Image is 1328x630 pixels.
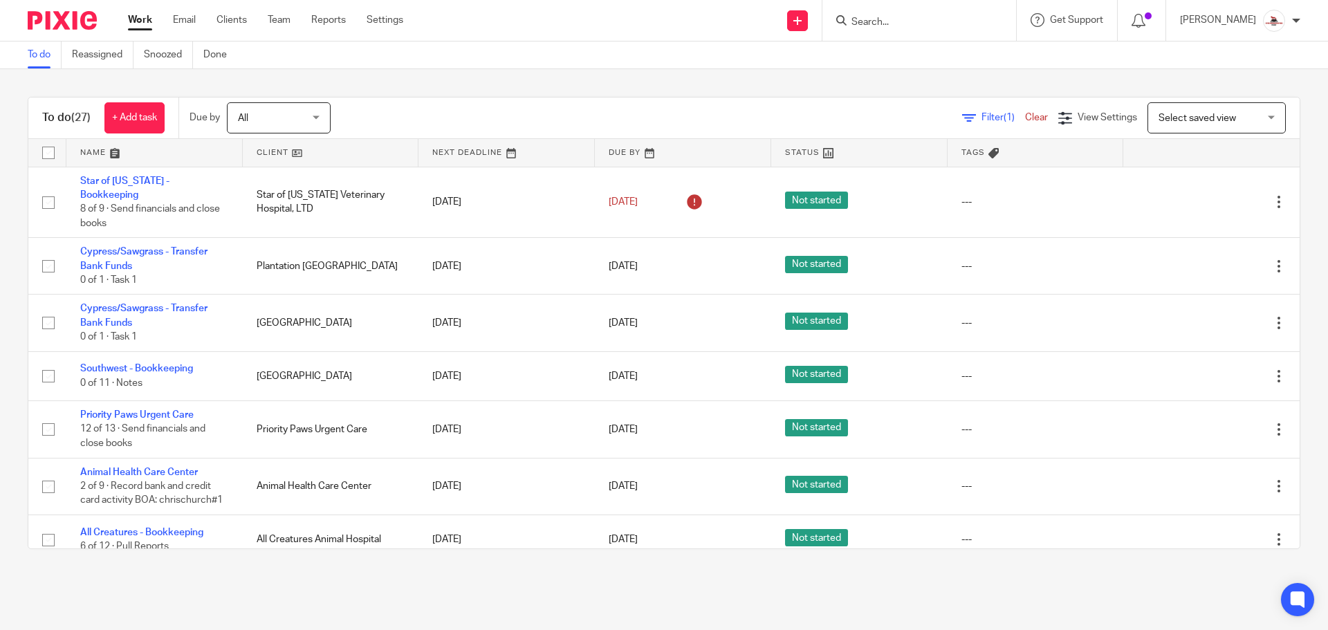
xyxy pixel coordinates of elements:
td: Plantation [GEOGRAPHIC_DATA] [243,238,419,295]
span: Filter [981,113,1025,122]
a: Reports [311,13,346,27]
a: Team [268,13,290,27]
span: All [238,113,248,123]
p: [PERSON_NAME] [1180,13,1256,27]
a: Snoozed [144,41,193,68]
span: Not started [785,529,848,546]
span: 2 of 9 · Record bank and credit card activity BOA: chrischurch#1 [80,481,223,506]
div: --- [961,423,1110,436]
img: Pixie [28,11,97,30]
span: [DATE] [609,261,638,271]
td: [DATE] [418,515,595,564]
span: (1) [1004,113,1015,122]
span: Tags [961,149,985,156]
td: Star of [US_STATE] Veterinary Hospital, LTD [243,167,419,238]
a: To do [28,41,62,68]
div: --- [961,316,1110,330]
span: [DATE] [609,481,638,491]
a: All Creatures - Bookkeeping [80,528,203,537]
span: 8 of 9 · Send financials and close books [80,204,220,228]
input: Search [850,17,975,29]
a: Work [128,13,152,27]
a: + Add task [104,102,165,133]
span: Not started [785,419,848,436]
a: Reassigned [72,41,133,68]
td: [DATE] [418,238,595,295]
td: [DATE] [418,167,595,238]
td: [DATE] [418,458,595,515]
td: All Creatures Animal Hospital [243,515,419,564]
span: Not started [785,366,848,383]
span: [DATE] [609,371,638,381]
span: 0 of 1 · Task 1 [80,275,137,285]
a: Cypress/Sawgrass - Transfer Bank Funds [80,304,207,327]
span: [DATE] [609,318,638,328]
a: Clients [216,13,247,27]
span: Select saved view [1159,113,1236,123]
a: Clear [1025,113,1048,122]
p: Due by [190,111,220,124]
div: --- [961,195,1110,209]
h1: To do [42,111,91,125]
td: [GEOGRAPHIC_DATA] [243,295,419,351]
span: 0 of 1 · Task 1 [80,332,137,342]
td: [GEOGRAPHIC_DATA] [243,351,419,400]
div: --- [961,259,1110,273]
span: Not started [785,313,848,330]
span: Not started [785,476,848,493]
span: Get Support [1050,15,1103,25]
div: --- [961,369,1110,383]
a: Settings [367,13,403,27]
img: EtsyProfilePhoto.jpg [1263,10,1285,32]
td: [DATE] [418,295,595,351]
span: [DATE] [609,425,638,434]
td: [DATE] [418,351,595,400]
td: Animal Health Care Center [243,458,419,515]
td: [DATE] [418,401,595,458]
div: --- [961,532,1110,546]
a: Southwest - Bookkeeping [80,364,193,373]
span: Not started [785,256,848,273]
span: View Settings [1078,113,1137,122]
a: Email [173,13,196,27]
span: [DATE] [609,535,638,544]
span: 6 of 12 · Pull Reports [80,541,169,551]
span: [DATE] [609,197,638,207]
div: --- [961,479,1110,493]
span: 12 of 13 · Send financials and close books [80,425,205,449]
td: Priority Paws Urgent Care [243,401,419,458]
span: Not started [785,192,848,209]
a: Priority Paws Urgent Care [80,410,194,420]
a: Done [203,41,237,68]
a: Cypress/Sawgrass - Transfer Bank Funds [80,247,207,270]
span: (27) [71,112,91,123]
a: Star of [US_STATE] - Bookkeeping [80,176,169,200]
span: 0 of 11 · Notes [80,378,142,388]
a: Animal Health Care Center [80,467,198,477]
